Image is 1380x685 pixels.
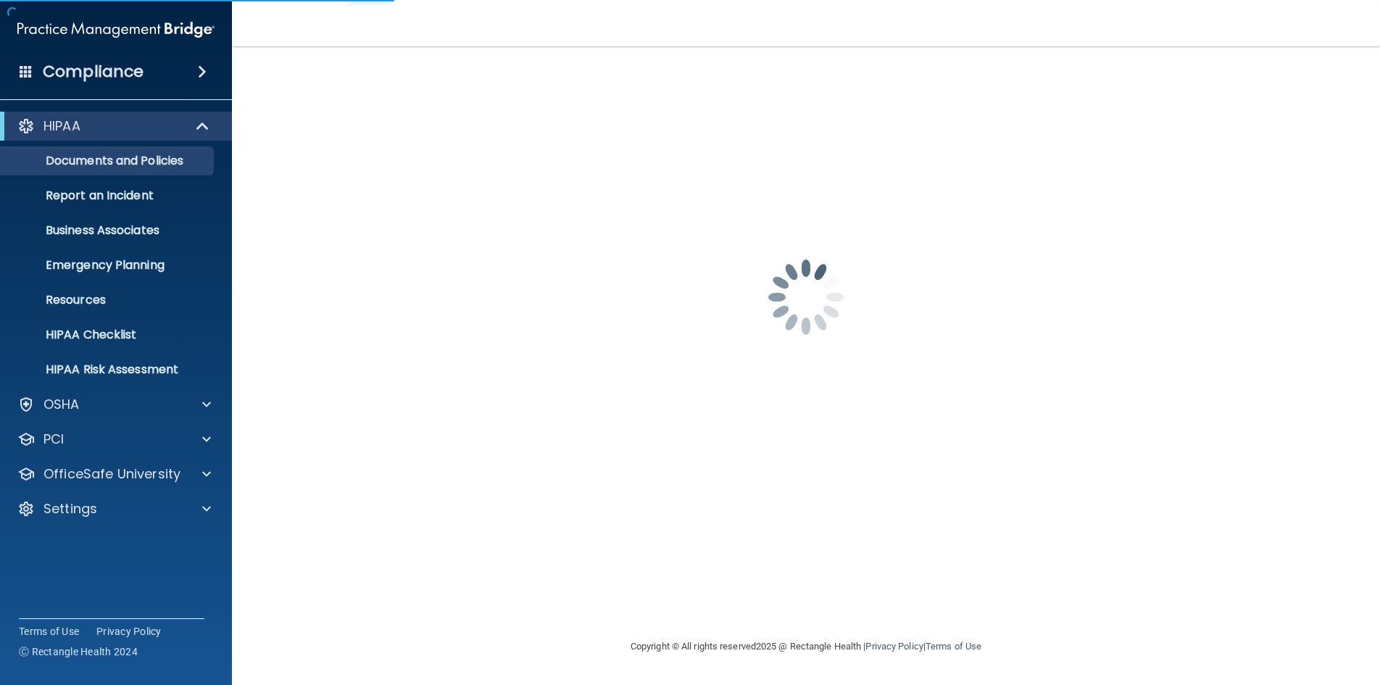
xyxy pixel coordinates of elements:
[9,188,207,203] p: Report an Incident
[9,258,207,273] p: Emergency Planning
[43,62,144,82] h4: Compliance
[9,223,207,238] p: Business Associates
[43,396,80,413] p: OSHA
[96,624,162,639] a: Privacy Policy
[9,154,207,168] p: Documents and Policies
[19,624,79,639] a: Terms of Use
[43,500,97,518] p: Settings
[19,644,138,659] span: Ⓒ Rectangle Health 2024
[17,500,211,518] a: Settings
[17,396,211,413] a: OSHA
[17,465,211,483] a: OfficeSafe University
[17,117,210,135] a: HIPAA
[9,293,207,307] p: Resources
[17,15,215,44] img: PMB logo
[865,641,923,652] a: Privacy Policy
[9,362,207,377] p: HIPAA Risk Assessment
[926,641,981,652] a: Terms of Use
[43,117,80,135] p: HIPAA
[43,465,180,483] p: OfficeSafe University
[733,225,878,370] img: spinner.e123f6fc.gif
[1129,582,1363,640] iframe: Drift Widget Chat Controller
[541,623,1071,670] div: Copyright © All rights reserved 2025 @ Rectangle Health | |
[43,431,64,448] p: PCI
[9,328,207,342] p: HIPAA Checklist
[17,431,211,448] a: PCI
